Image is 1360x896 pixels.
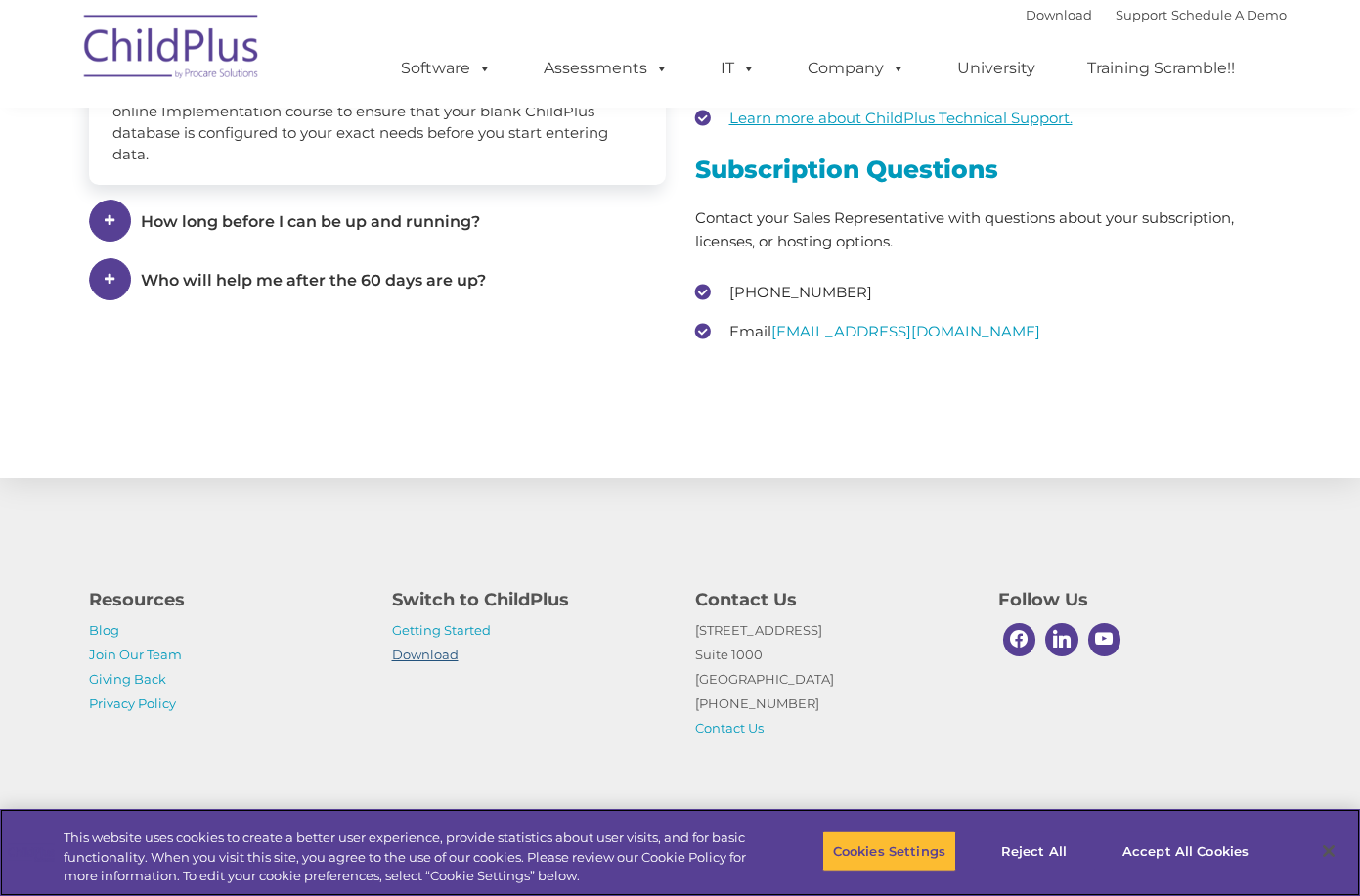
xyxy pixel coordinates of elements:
[64,829,748,886] div: This website uses cookies to create a better user experience, provide statistics about user visit...
[1112,830,1259,872] button: Accept All Cookies
[392,647,459,662] a: Download
[788,49,925,88] a: Company
[998,618,1041,661] a: Facebook
[695,720,764,736] a: Contact Us
[392,622,491,638] a: Getting Started
[695,206,1272,253] p: Contact your Sales Representative with questions about your subscription, licenses, or hosting op...
[89,695,176,711] a: Privacy Policy
[381,49,511,88] a: Software
[695,278,1272,307] li: [PHONE_NUMBER]
[771,322,1040,340] a: [EMAIL_ADDRESS][DOMAIN_NAME]
[695,317,1272,346] li: Email
[695,157,1272,182] h3: Subscription Questions
[998,586,1272,613] h4: Follow Us
[1026,7,1092,22] a: Download
[1307,829,1350,873] button: Close
[701,49,775,88] a: IT
[822,830,956,872] button: Cookies Settings
[1026,7,1287,22] font: |
[1083,618,1126,661] a: Youtube
[141,212,480,231] span: How long before I can be up and running?
[1171,7,1287,22] a: Schedule A Demo
[729,109,1073,127] a: Learn more about ChildPlus Technical Support.
[89,647,182,662] a: Join Our Team
[524,49,688,88] a: Assessments
[141,271,486,290] span: Who will help me after the 60 days are up?
[89,671,166,687] a: Giving Back
[392,586,666,613] h4: Switch to ChildPlus
[89,60,666,185] div: We recommend all new ChildPlus users take advantage of the free online Implementation course to e...
[938,49,1055,88] a: University
[89,622,119,638] a: Blog
[695,618,969,740] p: [STREET_ADDRESS] Suite 1000 [GEOGRAPHIC_DATA] [PHONE_NUMBER]
[695,586,969,613] h4: Contact Us
[1040,618,1083,661] a: Linkedin
[74,1,270,99] img: ChildPlus by Procare Solutions
[89,586,363,613] h4: Resources
[1116,7,1167,22] a: Support
[1068,49,1254,88] a: Training Scramble!!
[973,830,1095,872] button: Reject All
